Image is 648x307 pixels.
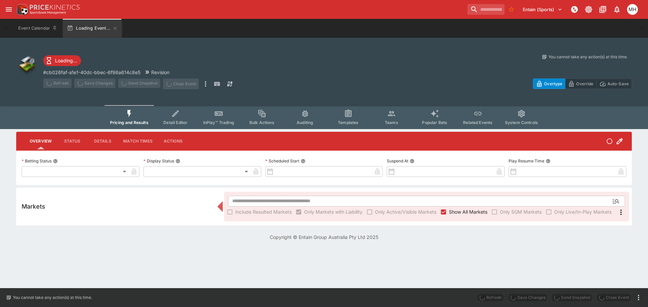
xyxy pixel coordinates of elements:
[158,133,188,149] button: Actions
[43,69,140,76] p: Copy To Clipboard
[607,80,629,87] p: Auto-Save
[55,57,77,64] p: Loading...
[30,5,80,10] img: PriceKinetics
[533,79,565,89] button: Overtype
[22,158,52,164] p: Betting Status
[143,158,174,164] p: Display Status
[610,195,622,207] button: Open
[304,208,362,215] span: Only Markets with Liability
[565,79,596,89] button: Override
[533,79,632,89] div: Start From
[576,80,593,87] p: Override
[249,120,274,125] span: Bulk Actions
[110,120,148,125] span: Pricing and Results
[24,133,57,149] button: Overview
[151,69,169,76] p: Revision
[57,133,87,149] button: Status
[301,159,305,163] button: Scheduled Start
[175,159,180,163] button: Display Status
[634,294,643,302] button: more
[583,3,595,16] button: Toggle light/dark mode
[546,159,550,163] button: Play Resume Time
[3,3,15,16] button: open drawer
[617,208,625,216] svg: More
[548,54,628,60] p: You cannot take any action(s) at this time.
[16,54,38,75] img: other.png
[338,120,358,125] span: Templates
[105,105,543,129] div: Event type filters
[387,158,408,164] p: Suspend At
[625,2,640,17] button: Michael Hutchinson
[163,120,187,125] span: Detail Editor
[596,79,632,89] button: Auto-Save
[15,3,28,16] img: PriceKinetics Logo
[63,19,122,38] button: Loading Event...
[519,4,566,15] button: Select Tenant
[265,158,299,164] p: Scheduled Start
[30,11,66,14] img: Sportsbook Management
[422,120,447,125] span: Popular Bets
[53,159,58,163] button: Betting Status
[611,3,623,16] button: Notifications
[410,159,414,163] button: Suspend At
[463,120,492,125] span: Related Events
[544,80,562,87] p: Overtype
[203,120,234,125] span: InPlay™ Trading
[118,133,158,149] button: Match Times
[14,19,61,38] button: Event Calendar
[449,208,487,215] span: Show All Markets
[235,208,292,215] span: Include Resulted Markets
[297,120,313,125] span: Auditing
[627,4,638,15] div: Michael Hutchinson
[375,208,436,215] span: Only Active/Visible Markets
[22,203,45,210] h5: Markets
[597,3,609,16] button: Documentation
[467,4,505,15] input: search
[554,208,612,215] span: Only Live/In-Play Markets
[87,133,118,149] button: Details
[568,3,580,16] button: NOT Connected to PK
[509,158,544,164] p: Play Resume Time
[201,79,210,89] button: more
[13,295,92,301] p: You cannot take any action(s) at this time.
[385,120,398,125] span: Teams
[505,120,538,125] span: System Controls
[500,208,542,215] span: Only SGM Markets
[506,4,517,15] button: No Bookmarks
